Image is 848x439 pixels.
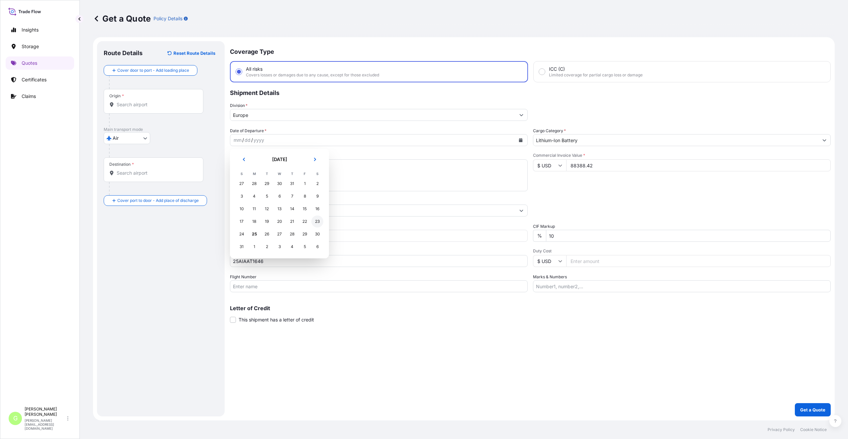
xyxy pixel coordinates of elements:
[311,216,323,227] div: Saturday, August 23, 2025
[261,241,273,253] div: Tuesday, September 2, 2025
[311,178,323,190] div: Saturday, August 2, 2025
[261,216,273,227] div: Tuesday, August 19, 2025
[311,241,323,253] div: Saturday, September 6, 2025
[236,190,248,202] div: Sunday, August 3, 2025
[299,216,311,227] div: Friday, August 22, 2025
[311,170,324,177] th: S
[273,170,286,177] th: W
[286,228,298,240] div: Thursday, August 28, 2025
[248,170,261,177] th: M
[255,156,304,163] h2: [DATE]
[273,203,285,215] div: Wednesday, August 13, 2025
[248,178,260,190] div: Monday, July 28, 2025
[299,178,311,190] div: Friday, August 1, 2025
[286,170,298,177] th: T
[286,203,298,215] div: Thursday, August 14, 2025
[273,178,285,190] div: Wednesday, July 30, 2025
[311,228,323,240] div: Saturday, August 30, 2025
[261,228,273,240] div: Tuesday, August 26, 2025
[236,228,248,240] div: Sunday, August 24, 2025
[236,178,248,190] div: Sunday, July 27, 2025
[298,170,311,177] th: F
[286,190,298,202] div: Thursday, August 7, 2025
[286,241,298,253] div: Thursday, September 4, 2025
[230,41,831,61] p: Coverage Type
[273,228,285,240] div: Wednesday, August 27, 2025
[235,154,324,253] div: August 2025
[230,149,329,258] section: Calendar
[261,190,273,202] div: Tuesday, August 5, 2025
[273,216,285,227] div: Wednesday, August 20, 2025
[273,241,285,253] div: Wednesday, September 3, 2025
[311,203,323,215] div: Saturday, August 16, 2025
[248,190,260,202] div: Monday, August 4, 2025
[261,170,273,177] th: T
[286,216,298,227] div: Thursday, August 21, 2025
[93,13,151,24] p: Get a Quote
[299,190,311,202] div: Friday, August 8, 2025
[299,203,311,215] div: Friday, August 15, 2025
[308,154,322,165] button: Next
[154,15,182,22] p: Policy Details
[248,241,260,253] div: Monday, September 1, 2025
[299,241,311,253] div: Friday, September 5, 2025
[248,216,260,227] div: Monday, August 18, 2025
[261,178,273,190] div: Tuesday, July 29, 2025
[273,190,285,202] div: Wednesday, August 6, 2025
[248,203,260,215] div: Monday, August 11, 2025
[236,203,248,215] div: Sunday, August 10, 2025
[235,170,248,177] th: S
[236,241,248,253] div: Sunday, August 31, 2025
[311,190,323,202] div: Saturday, August 9, 2025
[299,228,311,240] div: Friday, August 29, 2025
[237,154,251,165] button: Previous
[286,178,298,190] div: Thursday, July 31, 2025
[236,216,248,227] div: Sunday, August 17, 2025
[235,170,324,253] table: August 2025
[261,203,273,215] div: Tuesday, August 12, 2025
[248,228,260,240] div: Today, Monday, August 25, 2025
[230,82,831,102] p: Shipment Details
